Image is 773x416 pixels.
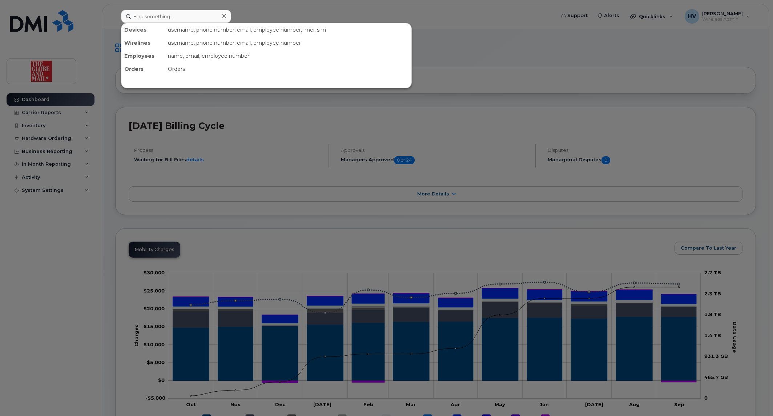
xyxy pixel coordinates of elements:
[121,23,165,36] div: Devices
[121,49,165,62] div: Employees
[165,49,411,62] div: name, email, employee number
[121,36,165,49] div: Wirelines
[165,62,411,76] div: Orders
[121,62,165,76] div: Orders
[165,23,411,36] div: username, phone number, email, employee number, imei, sim
[165,36,411,49] div: username, phone number, email, employee number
